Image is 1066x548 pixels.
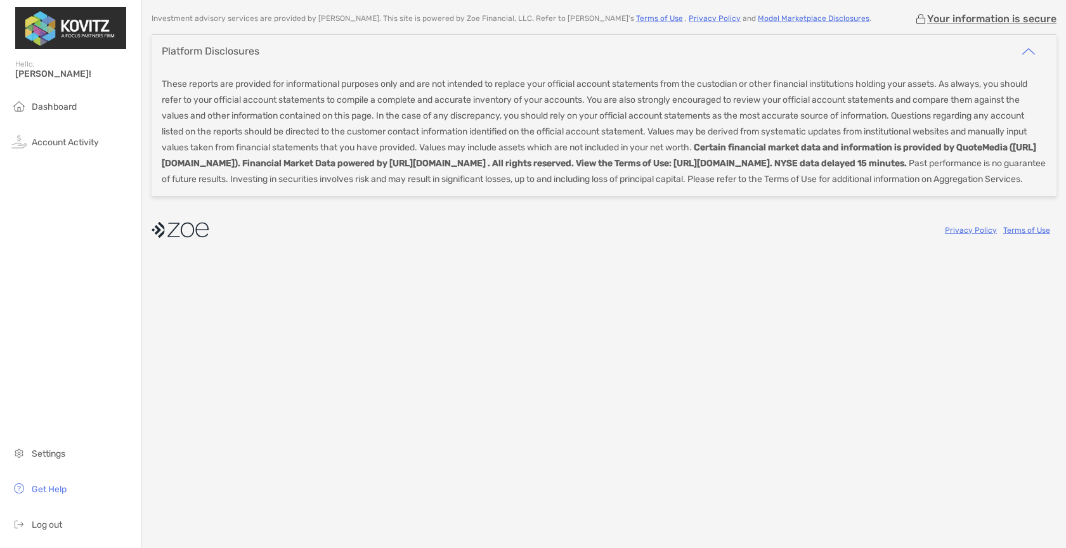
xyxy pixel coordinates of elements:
[15,5,126,51] img: Zoe Logo
[32,137,99,148] span: Account Activity
[32,448,65,459] span: Settings
[927,13,1056,25] p: Your information is secure
[758,14,869,23] a: Model Marketplace Disclosures
[32,101,77,112] span: Dashboard
[32,484,67,495] span: Get Help
[15,68,134,79] span: [PERSON_NAME]!
[1021,44,1036,59] img: icon arrow
[945,226,997,235] a: Privacy Policy
[11,516,27,532] img: logout icon
[1003,226,1050,235] a: Terms of Use
[32,519,62,530] span: Log out
[152,216,209,244] img: company logo
[11,481,27,496] img: get-help icon
[11,98,27,114] img: household icon
[636,14,683,23] a: Terms of Use
[11,445,27,460] img: settings icon
[162,45,259,57] div: Platform Disclosures
[152,14,871,23] p: Investment advisory services are provided by [PERSON_NAME] . This site is powered by Zoe Financia...
[162,76,1046,187] p: These reports are provided for informational purposes only and are not intended to replace your o...
[689,14,741,23] a: Privacy Policy
[11,134,27,149] img: activity icon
